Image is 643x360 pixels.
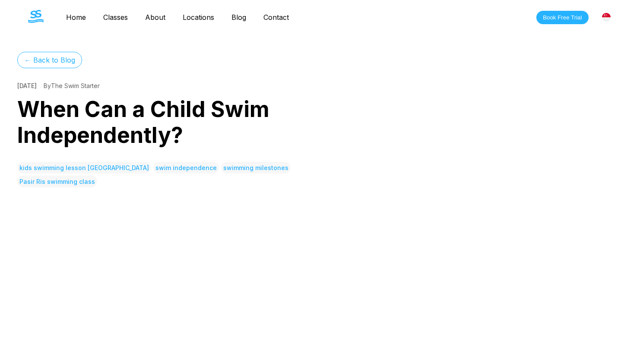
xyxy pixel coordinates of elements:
[44,82,100,89] span: By The Swim Starter
[221,162,291,174] span: swimming milestones
[57,13,95,22] a: Home
[17,52,82,68] a: ← Back to Blog
[17,176,97,187] span: Pasir Ris swimming class
[223,13,255,22] a: Blog
[153,162,219,174] span: swim independence
[597,8,615,26] div: [GEOGRAPHIC_DATA]
[602,13,611,22] img: Singapore
[28,10,44,23] img: The Swim Starter Logo
[95,13,136,22] a: Classes
[174,13,223,22] a: Locations
[17,162,151,174] span: kids swimming lesson [GEOGRAPHIC_DATA]
[17,82,37,89] span: [DATE]
[536,11,588,24] button: Book Free Trial
[17,96,328,148] h1: When Can a Child Swim Independently?
[136,13,174,22] a: About
[255,13,298,22] a: Contact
